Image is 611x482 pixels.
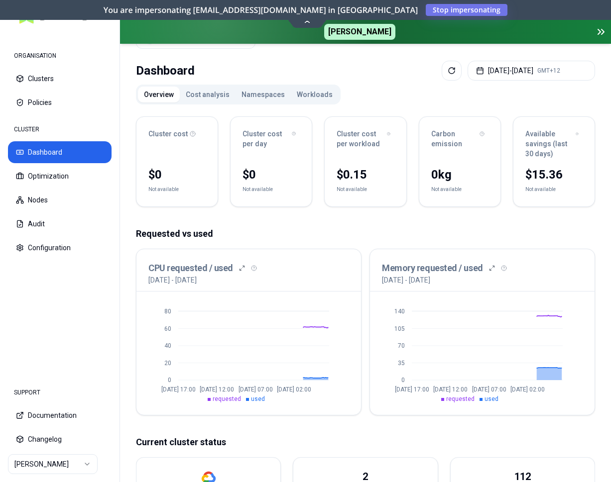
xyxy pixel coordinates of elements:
div: Carbon emission [431,129,489,149]
span: used [251,395,265,402]
button: Cost analysis [180,87,236,102]
tspan: 40 [164,342,171,349]
tspan: 35 [398,360,405,367]
tspan: [DATE] 17:00 [395,386,429,393]
div: ORGANISATION [8,46,112,66]
tspan: [DATE] 07:00 [472,386,506,393]
button: Documentation [8,404,112,426]
div: Not available [148,185,179,194]
button: Optimization [8,165,112,187]
tspan: [DATE] 02:00 [510,386,545,393]
div: Cluster cost [148,129,206,139]
tspan: 105 [394,325,405,332]
div: $0 [243,167,300,183]
span: [PERSON_NAME] [324,24,395,40]
tspan: [DATE] 12:00 [200,386,234,393]
tspan: 0 [168,377,171,384]
button: Clusters [8,68,112,90]
div: Not available [431,185,462,194]
tspan: 80 [164,308,171,315]
div: Cluster cost per workload [337,129,394,149]
div: $0 [148,167,206,183]
tspan: 0 [401,377,405,384]
div: Not available [525,185,556,194]
tspan: 70 [398,342,405,349]
tspan: 20 [164,360,171,367]
tspan: [DATE] 12:00 [433,386,468,393]
div: $0.15 [337,167,394,183]
span: GMT+12 [537,67,560,75]
div: $15.36 [525,167,583,183]
button: Changelog [8,428,112,450]
tspan: [DATE] 02:00 [277,386,311,393]
div: Cluster cost per day [243,129,300,149]
button: Audit [8,213,112,235]
p: [DATE] - [DATE] [148,275,197,285]
button: Workloads [291,87,339,102]
tspan: 140 [394,308,405,315]
button: Dashboard [8,141,112,163]
p: Requested vs used [136,227,595,241]
tspan: 60 [164,325,171,332]
div: SUPPORT [8,383,112,402]
tspan: [DATE] 17:00 [161,386,196,393]
button: Nodes [8,189,112,211]
span: used [485,395,498,402]
p: Current cluster status [136,435,595,449]
h3: CPU requested / used [148,261,233,275]
button: Configuration [8,237,112,259]
span: requested [446,395,475,402]
span: requested [213,395,241,402]
button: Policies [8,92,112,113]
div: Available savings (last 30 days) [525,129,583,159]
div: Not available [337,185,367,194]
h3: Memory requested / used [382,261,483,275]
button: Overview [138,87,180,102]
div: Dashboard [136,61,195,81]
div: Not available [243,185,273,194]
tspan: [DATE] 07:00 [239,386,273,393]
div: 0 kg [431,167,489,183]
div: CLUSTER [8,119,112,139]
button: Namespaces [236,87,291,102]
p: [DATE] - [DATE] [382,275,430,285]
button: [DATE]-[DATE]GMT+12 [468,61,595,81]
